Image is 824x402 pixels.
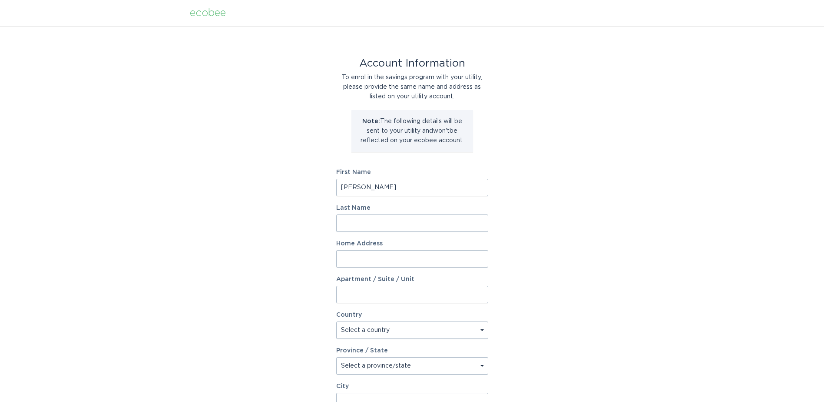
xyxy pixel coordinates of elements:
label: Country [336,312,362,318]
strong: Note: [362,118,380,124]
label: Last Name [336,205,488,211]
label: Province / State [336,348,388,354]
label: First Name [336,169,488,175]
p: The following details will be sent to your utility and won't be reflected on your ecobee account. [358,117,467,145]
div: Account Information [336,59,488,68]
div: ecobee [190,8,226,18]
label: Home Address [336,241,488,247]
div: To enrol in the savings program with your utility, please provide the same name and address as li... [336,73,488,101]
label: City [336,383,488,389]
label: Apartment / Suite / Unit [336,276,488,282]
